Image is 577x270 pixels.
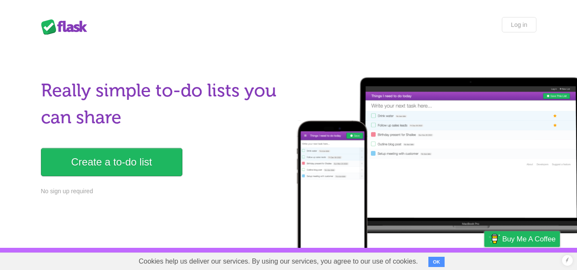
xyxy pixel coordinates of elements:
[41,187,284,196] p: No sign up required
[130,253,427,270] span: Cookies help us deliver our services. By using our services, you agree to our use of cookies.
[502,17,536,32] a: Log in
[41,77,284,131] h1: Really simple to-do lists you can share
[41,19,92,35] div: Flask Lists
[41,148,182,176] a: Create a to-do list
[502,232,556,247] span: Buy me a coffee
[489,232,500,246] img: Buy me a coffee
[428,257,445,267] button: OK
[484,231,560,247] a: Buy me a coffee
